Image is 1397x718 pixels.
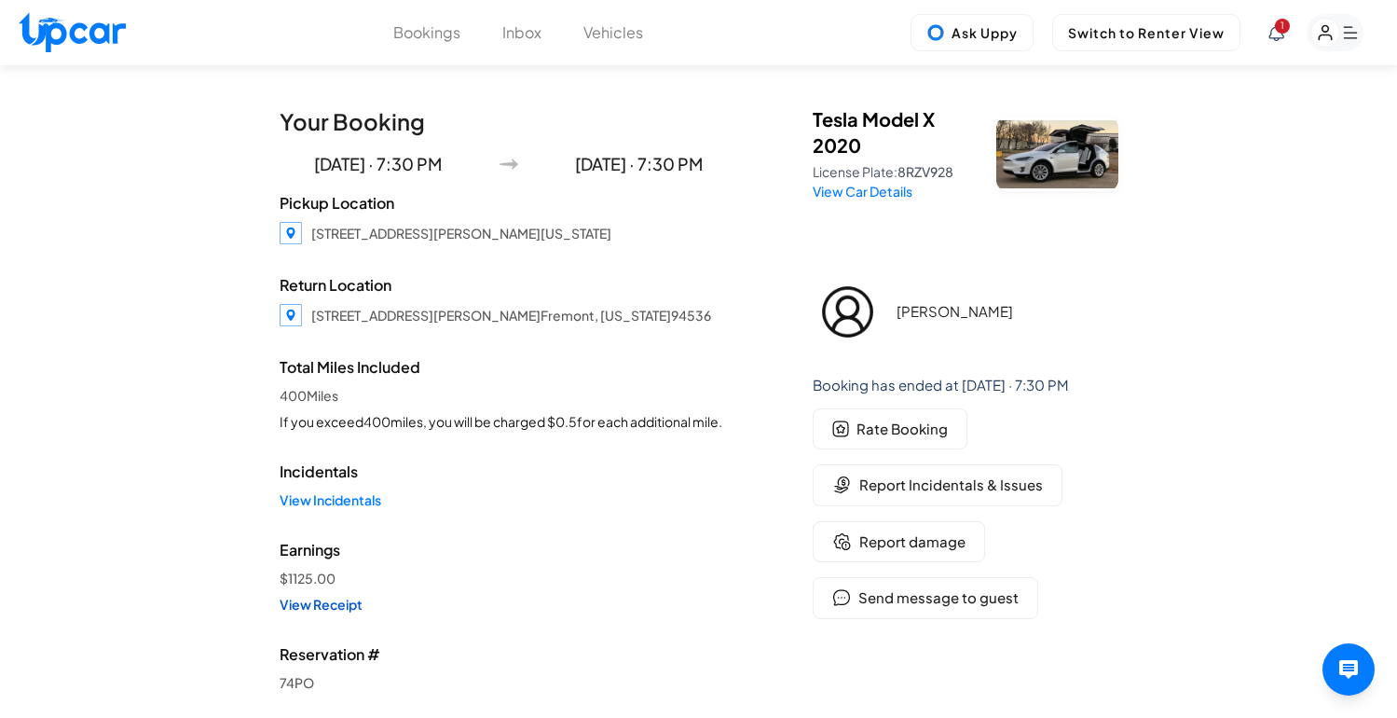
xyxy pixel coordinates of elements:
[856,419,948,440] span: Rate Booking
[813,521,985,563] button: ratingReport damage
[280,643,738,666] span: Reservation #
[280,490,738,509] a: View Incidentals
[280,461,738,483] span: Incidentals
[813,464,1062,506] button: charge for incidentalsReport Incidentals & Issues
[280,304,302,326] img: Location Icon
[832,532,852,551] img: rating
[813,183,912,200] a: View Car Details
[832,476,852,494] img: charge for incidentals
[859,532,966,553] span: Report damage
[280,673,738,692] div: 74PO
[897,303,1111,320] h3: [PERSON_NAME]
[311,306,711,324] div: [STREET_ADDRESS][PERSON_NAME] Fremont , [US_STATE] 94536
[541,151,738,177] p: [DATE] · 7:30 PM
[280,595,738,614] a: View Receipt
[996,117,1117,191] img: Tesla Model X 2020
[280,106,738,136] h1: Your Booking
[280,222,302,244] img: Location Icon
[859,475,1043,496] span: Report Incidentals & Issues
[280,569,738,587] div: $ 1125.00
[280,412,738,431] div: If you exceed 400 miles, you will be charged $ 0.5 for each additional mile.
[911,14,1034,51] button: Ask Uppy
[813,162,975,181] p: License Plate:
[280,192,738,214] span: Pickup Location
[813,408,967,450] button: rate bookingRate Booking
[311,224,611,242] div: [STREET_ADDRESS][PERSON_NAME][US_STATE]
[1275,19,1290,34] span: You have new notifications
[813,277,883,347] img: Fusi Taaga Profile
[280,386,738,405] span: 400 Miles
[583,21,643,44] button: Vehicles
[280,356,738,379] span: Total Miles Included
[280,151,477,177] p: [DATE] · 7:30 PM
[1322,643,1375,696] button: Open Host AI Assistant
[502,21,541,44] button: Inbox
[813,377,1118,394] h6: Booking has ended at [DATE] · 7:30 PM
[813,106,975,159] h3: Tesla Model X 2020
[813,577,1038,619] button: Send message to guest
[832,421,849,437] img: rate booking
[393,21,460,44] button: Bookings
[897,163,953,180] span: 8RZV928
[19,12,126,52] img: Upcar Logo
[280,539,738,561] span: Earnings
[926,23,945,42] img: Uppy
[280,274,738,297] span: Return Location
[500,155,518,173] img: Arrow Icon
[1052,14,1240,51] button: Switch to Renter View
